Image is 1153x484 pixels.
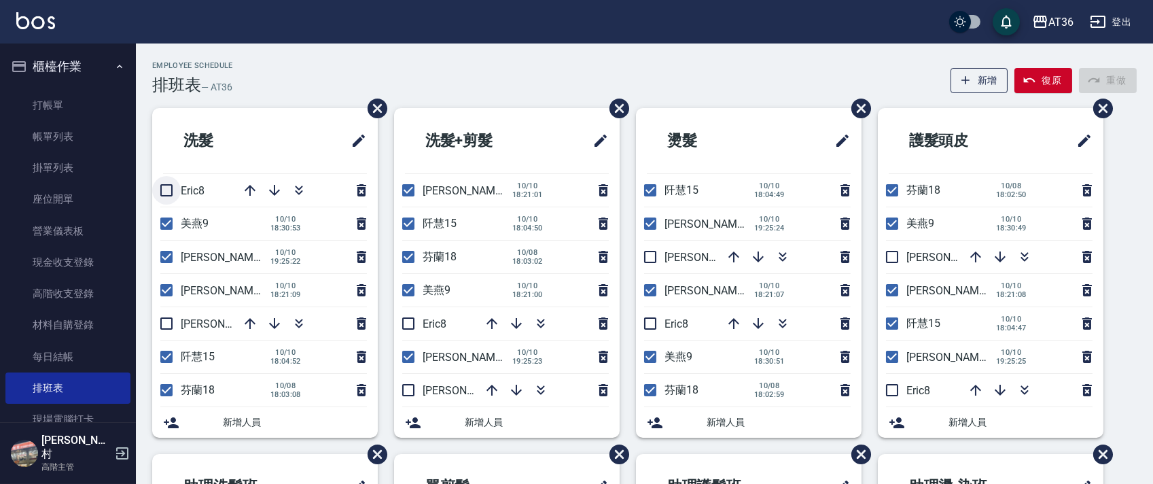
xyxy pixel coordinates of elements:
[996,281,1027,290] span: 10/10
[181,317,268,330] span: [PERSON_NAME]6
[754,357,785,366] span: 18:30:51
[664,350,692,363] span: 美燕9
[996,224,1027,232] span: 18:30:49
[512,281,543,290] span: 10/10
[512,348,543,357] span: 10/10
[394,407,620,438] div: 新增人員
[948,415,1093,430] span: 新增人員
[423,384,510,397] span: [PERSON_NAME]6
[906,284,1000,297] span: [PERSON_NAME]11
[5,152,130,184] a: 掛單列表
[152,61,233,70] h2: Employee Schedule
[270,224,301,232] span: 18:30:53
[270,215,301,224] span: 10/10
[270,390,301,399] span: 18:03:08
[996,315,1027,324] span: 10/10
[996,324,1027,332] span: 18:04:47
[201,80,232,94] h6: — AT36
[181,251,274,264] span: [PERSON_NAME]16
[754,348,785,357] span: 10/10
[270,290,301,299] span: 18:21:09
[1027,8,1079,36] button: AT36
[11,440,38,467] img: Person
[405,116,548,165] h2: 洗髮+剪髮
[5,404,130,435] a: 現場電腦打卡
[223,415,367,430] span: 新增人員
[993,8,1020,35] button: save
[512,257,543,266] span: 18:03:02
[754,381,785,390] span: 10/08
[270,348,301,357] span: 10/10
[181,350,215,363] span: 阡慧15
[5,373,130,404] a: 排班表
[841,88,873,128] span: 刪除班表
[423,351,516,364] span: [PERSON_NAME]16
[5,90,130,121] a: 打帳單
[584,124,609,157] span: 修改班表的標題
[41,434,111,461] h5: [PERSON_NAME]村
[1068,124,1093,157] span: 修改班表的標題
[181,217,209,230] span: 美燕9
[599,88,631,128] span: 刪除班表
[754,215,785,224] span: 10/10
[906,317,940,330] span: 阡慧15
[707,415,851,430] span: 新增人員
[754,224,785,232] span: 19:25:24
[996,215,1027,224] span: 10/10
[5,247,130,278] a: 現金收支登錄
[1048,14,1074,31] div: AT36
[512,290,543,299] span: 18:21:00
[951,68,1008,93] button: 新增
[423,184,516,197] span: [PERSON_NAME]11
[636,407,862,438] div: 新增人員
[754,181,785,190] span: 10/10
[996,181,1027,190] span: 10/08
[512,181,543,190] span: 10/10
[512,357,543,366] span: 19:25:23
[163,116,288,165] h2: 洗髮
[270,248,301,257] span: 10/10
[664,317,688,330] span: Eric8
[5,278,130,309] a: 高階收支登錄
[754,190,785,199] span: 18:04:49
[664,218,758,230] span: [PERSON_NAME]16
[512,215,543,224] span: 10/10
[512,248,543,257] span: 10/08
[181,284,274,297] span: [PERSON_NAME]11
[5,121,130,152] a: 帳單列表
[754,281,785,290] span: 10/10
[5,49,130,84] button: 櫃檯作業
[423,283,450,296] span: 美燕9
[5,309,130,341] a: 材料自購登錄
[754,290,785,299] span: 18:21:07
[512,224,543,232] span: 18:04:50
[906,384,930,397] span: Eric8
[423,217,457,230] span: 阡慧15
[5,215,130,247] a: 營業儀表板
[270,357,301,366] span: 18:04:52
[996,357,1027,366] span: 19:25:25
[1083,88,1115,128] span: 刪除班表
[423,250,457,263] span: 芬蘭18
[181,184,205,197] span: Eric8
[664,284,758,297] span: [PERSON_NAME]11
[664,184,698,196] span: 阡慧15
[599,434,631,474] span: 刪除班表
[270,257,301,266] span: 19:25:22
[152,75,201,94] h3: 排班表
[754,390,785,399] span: 18:02:59
[512,190,543,199] span: 18:21:01
[664,251,752,264] span: [PERSON_NAME]6
[152,407,378,438] div: 新增人員
[906,251,994,264] span: [PERSON_NAME]6
[664,383,698,396] span: 芬蘭18
[41,461,111,473] p: 高階主管
[16,12,55,29] img: Logo
[465,415,609,430] span: 新增人員
[270,381,301,390] span: 10/08
[906,217,934,230] span: 美燕9
[996,190,1027,199] span: 18:02:50
[996,348,1027,357] span: 10/10
[5,184,130,215] a: 座位開單
[826,124,851,157] span: 修改班表的標題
